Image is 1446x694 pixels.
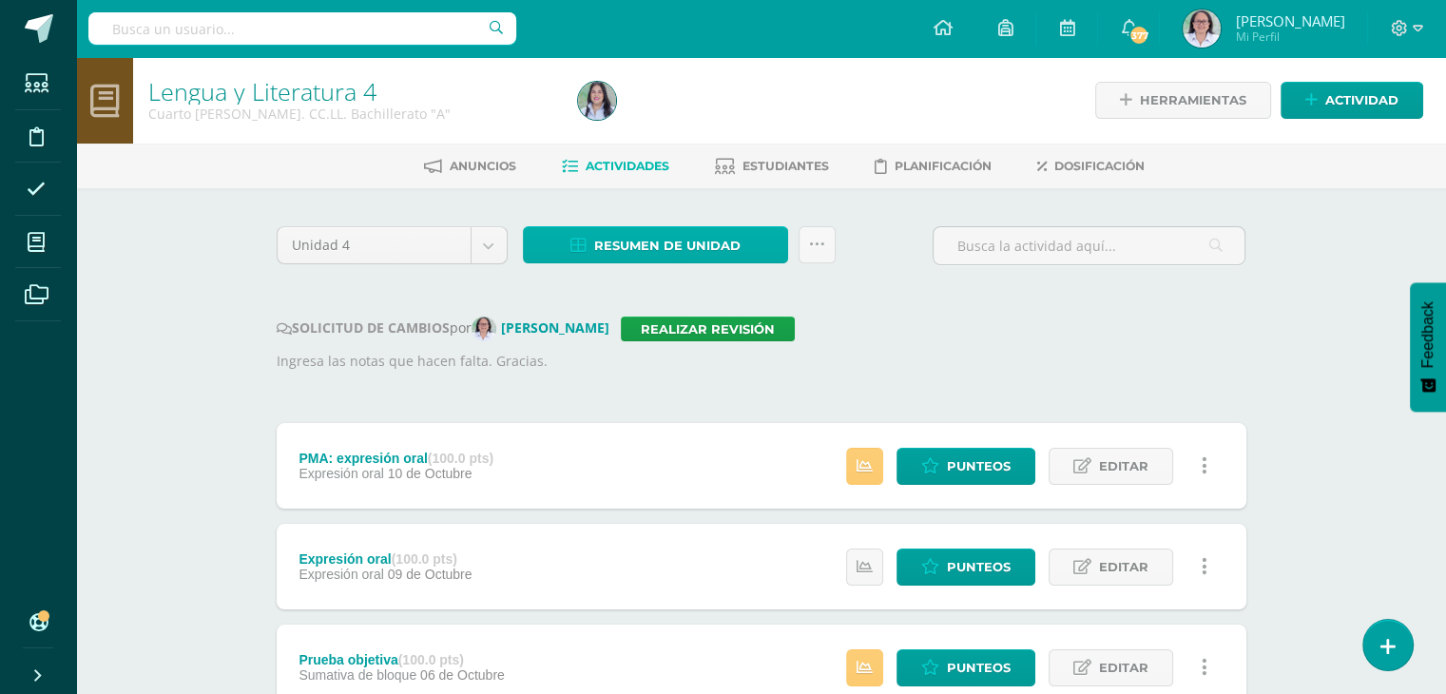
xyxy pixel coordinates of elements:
[947,650,1011,685] span: Punteos
[1054,159,1145,173] span: Dosificación
[299,567,384,582] span: Expresión oral
[1325,83,1398,118] span: Actividad
[299,466,384,481] span: Expresión oral
[148,105,555,123] div: Cuarto Bach. CC.LL. Bachillerato 'A'
[1419,301,1436,368] span: Feedback
[742,159,829,173] span: Estudiantes
[947,549,1011,585] span: Punteos
[292,227,456,263] span: Unidad 4
[148,75,376,107] a: Lengua y Literatura 4
[88,12,516,45] input: Busca un usuario...
[299,667,416,683] span: Sumativa de bloque
[501,318,609,337] strong: [PERSON_NAME]
[1183,10,1221,48] img: 1b71441f154de9568f5d3c47db87a4fb.png
[897,649,1035,686] a: Punteos
[897,549,1035,586] a: Punteos
[428,451,493,466] strong: (100.0 pts)
[277,351,1246,372] p: Ingresa las notas que hacen falta. Gracias.
[875,151,992,182] a: Planificación
[278,227,507,263] a: Unidad 4
[420,667,505,683] span: 06 de Octubre
[398,652,464,667] strong: (100.0 pts)
[388,567,472,582] span: 09 de Octubre
[897,448,1035,485] a: Punteos
[934,227,1244,264] input: Busca la actividad aquí...
[1281,82,1423,119] a: Actividad
[277,317,1246,341] div: por
[895,159,992,173] span: Planificación
[621,317,795,341] a: Realizar revisión
[299,652,504,667] div: Prueba objetiva
[472,317,496,341] img: a2a249ce21cc8c0238b220e23c7b0a7c.png
[1099,449,1148,484] span: Editar
[1410,282,1446,412] button: Feedback - Mostrar encuesta
[392,551,457,567] strong: (100.0 pts)
[562,151,669,182] a: Actividades
[424,151,516,182] a: Anuncios
[1235,11,1344,30] span: [PERSON_NAME]
[277,318,450,337] strong: SOLICITUD DE CAMBIOS
[594,228,741,263] span: Resumen de unidad
[578,82,616,120] img: 70028dea0df31996d01eb23a36a0ac17.png
[586,159,669,173] span: Actividades
[299,551,472,567] div: Expresión oral
[715,151,829,182] a: Estudiantes
[947,449,1011,484] span: Punteos
[148,78,555,105] h1: Lengua y Literatura 4
[472,318,621,337] a: [PERSON_NAME]
[1128,25,1149,46] span: 377
[1099,650,1148,685] span: Editar
[450,159,516,173] span: Anuncios
[1099,549,1148,585] span: Editar
[1095,82,1271,119] a: Herramientas
[1037,151,1145,182] a: Dosificación
[523,226,788,263] a: Resumen de unidad
[1235,29,1344,45] span: Mi Perfil
[1140,83,1246,118] span: Herramientas
[388,466,472,481] span: 10 de Octubre
[299,451,493,466] div: PMA: expresión oral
